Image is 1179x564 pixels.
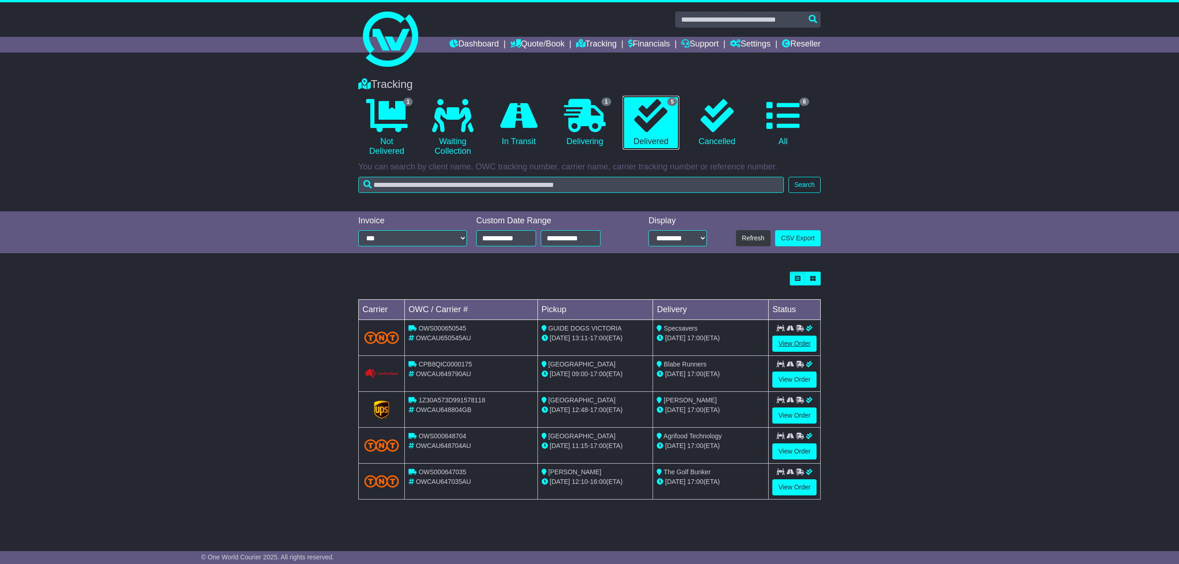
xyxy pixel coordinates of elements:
[628,37,670,52] a: Financials
[687,406,703,413] span: 17:00
[358,162,821,172] p: You can search by client name, OWC tracking number, carrier name, carrier tracking number or refe...
[374,401,390,419] img: GetCarrierServiceLogo
[736,230,770,246] button: Refresh
[689,96,745,150] a: Cancelled
[687,370,703,378] span: 17:00
[572,442,588,449] span: 11:15
[687,478,703,485] span: 17:00
[665,442,685,449] span: [DATE]
[664,432,722,440] span: Agrifood Technology
[657,441,765,451] div: (ETA)
[653,300,769,320] td: Delivery
[664,325,697,332] span: Specsavers
[782,37,821,52] a: Reseller
[419,468,467,476] span: OWS000647035
[665,406,685,413] span: [DATE]
[537,300,653,320] td: Pickup
[416,334,471,342] span: OWCAU650545AU
[550,334,570,342] span: [DATE]
[556,96,613,150] a: 1 Delivering
[772,479,817,495] a: View Order
[667,98,677,106] span: 5
[681,37,718,52] a: Support
[665,370,685,378] span: [DATE]
[572,478,588,485] span: 12:10
[364,439,399,452] img: TNT_Domestic.png
[687,334,703,342] span: 17:00
[419,432,467,440] span: OWS000648704
[601,98,611,106] span: 1
[755,96,811,150] a: 6 All
[549,432,616,440] span: [GEOGRAPHIC_DATA]
[788,177,821,193] button: Search
[590,334,606,342] span: 17:00
[424,96,481,160] a: Waiting Collection
[572,334,588,342] span: 13:11
[550,370,570,378] span: [DATE]
[416,370,471,378] span: OWCAU649790AU
[687,442,703,449] span: 17:00
[590,406,606,413] span: 17:00
[549,325,622,332] span: GUIDE DOGS VICTORIA
[405,300,538,320] td: OWC / Carrier #
[542,441,649,451] div: - (ETA)
[572,406,588,413] span: 12:48
[657,477,765,487] div: (ETA)
[772,336,817,352] a: View Order
[419,396,485,404] span: 1Z30A573D991578118
[476,216,624,226] div: Custom Date Range
[490,96,547,150] a: In Transit
[550,406,570,413] span: [DATE]
[549,468,601,476] span: [PERSON_NAME]
[623,96,679,150] a: 5 Delivered
[590,478,606,485] span: 16:00
[549,396,616,404] span: [GEOGRAPHIC_DATA]
[590,442,606,449] span: 17:00
[665,478,685,485] span: [DATE]
[772,372,817,388] a: View Order
[572,370,588,378] span: 09:00
[419,360,472,368] span: CPB8QIC0000175
[201,553,334,561] span: © One World Courier 2025. All rights reserved.
[364,368,399,379] img: GetCarrierServiceLogo
[800,98,809,106] span: 6
[354,78,825,91] div: Tracking
[550,442,570,449] span: [DATE]
[769,300,821,320] td: Status
[416,442,471,449] span: OWCAU648704AU
[576,37,617,52] a: Tracking
[358,216,467,226] div: Invoice
[772,407,817,424] a: View Order
[775,230,821,246] a: CSV Export
[403,98,413,106] span: 1
[419,325,467,332] span: OWS000650545
[657,369,765,379] div: (ETA)
[657,405,765,415] div: (ETA)
[542,405,649,415] div: - (ETA)
[542,333,649,343] div: - (ETA)
[542,369,649,379] div: - (ETA)
[416,478,471,485] span: OWCAU647035AU
[549,360,616,368] span: [GEOGRAPHIC_DATA]
[550,478,570,485] span: [DATE]
[542,477,649,487] div: - (ETA)
[657,333,765,343] div: (ETA)
[364,475,399,488] img: TNT_Domestic.png
[590,370,606,378] span: 17:00
[510,37,565,52] a: Quote/Book
[364,331,399,344] img: TNT_Domestic.png
[772,443,817,459] a: View Order
[359,300,405,320] td: Carrier
[665,334,685,342] span: [DATE]
[664,360,706,368] span: Blabe Runners
[416,406,472,413] span: OWCAU648804GB
[664,468,711,476] span: The Golf Bunker
[358,96,415,160] a: 1 Not Delivered
[664,396,717,404] span: [PERSON_NAME]
[730,37,770,52] a: Settings
[449,37,499,52] a: Dashboard
[648,216,707,226] div: Display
